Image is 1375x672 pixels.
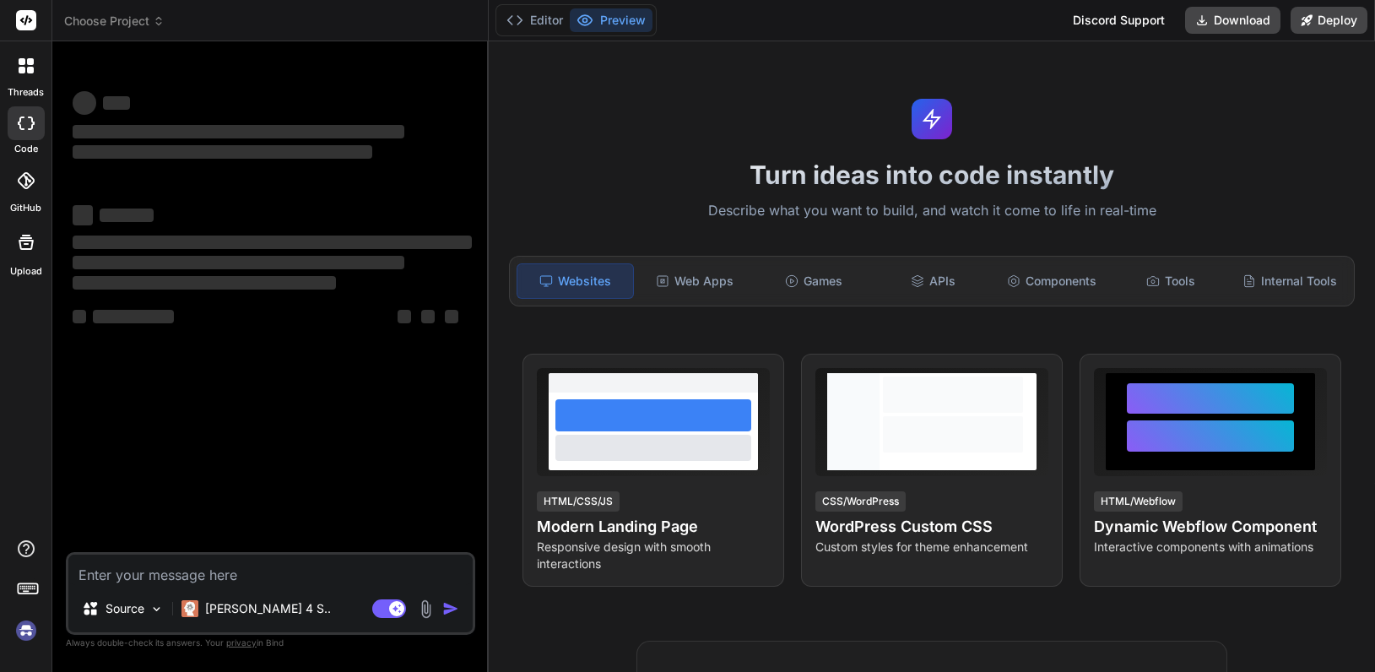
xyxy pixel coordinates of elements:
[815,491,906,512] div: CSS/WordPress
[875,263,991,299] div: APIs
[1112,263,1228,299] div: Tools
[445,310,458,323] span: ‌
[421,310,435,323] span: ‌
[66,635,475,651] p: Always double-check its answers. Your in Bind
[10,201,41,215] label: GitHub
[10,264,42,279] label: Upload
[103,96,130,110] span: ‌
[537,539,770,572] p: Responsive design with smooth interactions
[517,263,634,299] div: Websites
[815,539,1048,555] p: Custom styles for theme enhancement
[537,491,620,512] div: HTML/CSS/JS
[73,205,93,225] span: ‌
[73,236,472,249] span: ‌
[537,515,770,539] h4: Modern Landing Page
[205,600,331,617] p: [PERSON_NAME] 4 S..
[100,209,154,222] span: ‌
[73,310,86,323] span: ‌
[398,310,411,323] span: ‌
[181,600,198,617] img: Claude 4 Sonnet
[500,8,570,32] button: Editor
[14,142,38,156] label: code
[64,13,165,30] span: Choose Project
[1232,263,1347,299] div: Internal Tools
[815,515,1048,539] h4: WordPress Custom CSS
[93,310,174,323] span: ‌
[1094,515,1327,539] h4: Dynamic Webflow Component
[106,600,144,617] p: Source
[1185,7,1280,34] button: Download
[570,8,652,32] button: Preview
[1094,491,1183,512] div: HTML/Webflow
[756,263,872,299] div: Games
[8,85,44,100] label: threads
[1063,7,1175,34] div: Discord Support
[73,91,96,115] span: ‌
[73,276,336,290] span: ‌
[1094,539,1327,555] p: Interactive components with animations
[226,637,257,648] span: privacy
[416,599,436,619] img: attachment
[12,616,41,645] img: signin
[499,200,1365,222] p: Describe what you want to build, and watch it come to life in real-time
[499,160,1365,190] h1: Turn ideas into code instantly
[149,602,164,616] img: Pick Models
[73,256,404,269] span: ‌
[637,263,753,299] div: Web Apps
[73,145,372,159] span: ‌
[442,600,459,617] img: icon
[993,263,1109,299] div: Components
[73,125,404,138] span: ‌
[1291,7,1367,34] button: Deploy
